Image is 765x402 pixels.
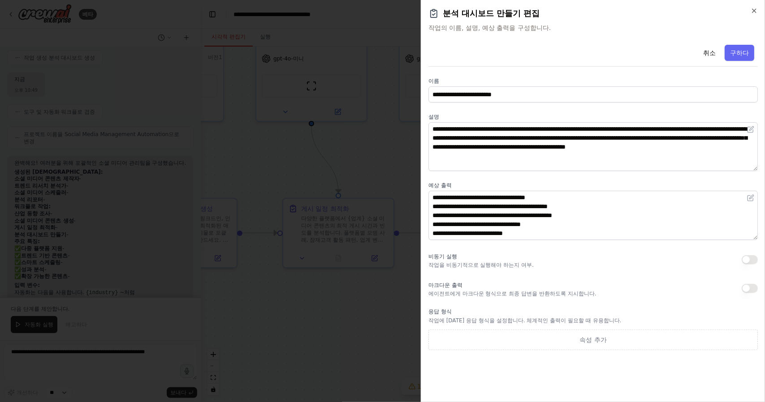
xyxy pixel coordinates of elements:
font: 예상 출력 [428,182,452,188]
font: 설명 [428,114,439,120]
button: 취소 [698,45,721,61]
font: 분석 대시보드 만들기 편집 [443,9,540,18]
button: 편집기에서 열기 [745,192,756,203]
font: 이름 [428,78,439,84]
font: 취소 [703,49,716,56]
font: 작업을 비동기적으로 실행해야 하는지 여부. [428,262,534,268]
button: 구하다 [725,45,754,61]
button: 편집기에서 열기 [745,124,756,135]
button: 속성 추가 [428,329,758,350]
font: 작업의 이름, 설명, 예상 출력을 구성합니다. [428,24,551,31]
font: 구하다 [730,49,749,56]
font: 에이전트에게 마크다운 형식으로 최종 답변을 반환하도록 지시합니다. [428,291,596,297]
font: 응답 형식 [428,308,452,315]
font: 마크다운 출력 [428,282,462,288]
font: 비동기 실행 [428,253,457,260]
font: 작업에 [DATE] 응답 형식을 설정합니다. 체계적인 출력이 필요할 때 유용합니다. [428,317,622,324]
font: 속성 추가 [579,336,606,343]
